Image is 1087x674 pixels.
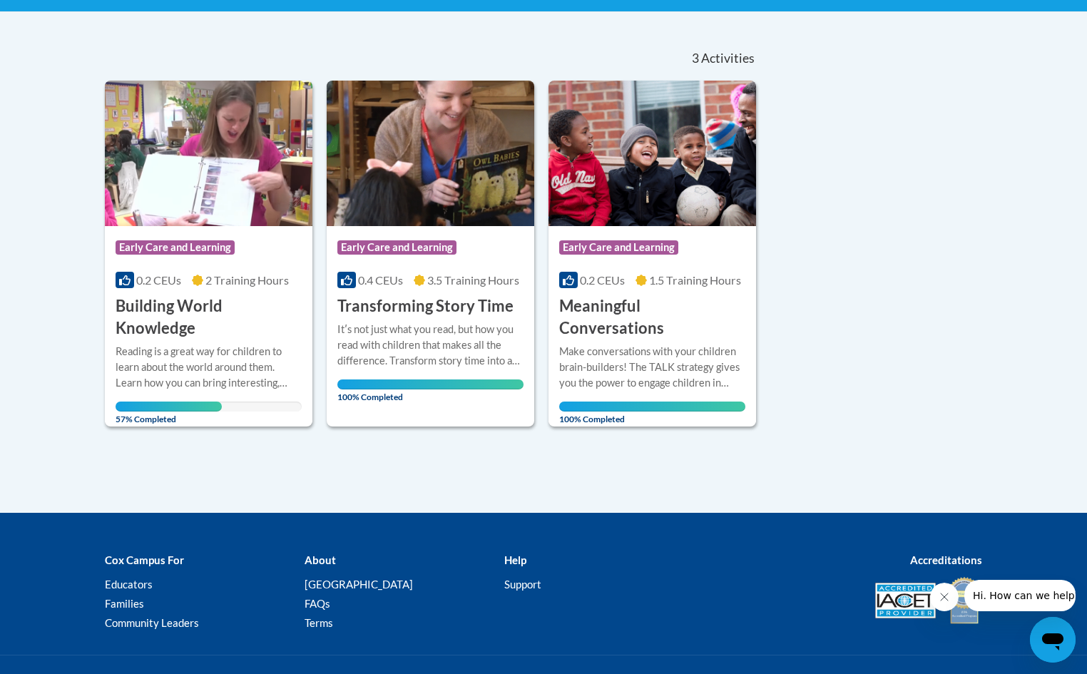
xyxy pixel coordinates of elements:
span: 0.2 CEUs [580,273,625,287]
span: Early Care and Learning [337,240,456,255]
b: Cox Campus For [105,553,184,566]
div: Make conversations with your children brain-builders! The TALK strategy gives you the power to en... [559,344,745,391]
a: Support [504,578,541,591]
a: Course LogoEarly Care and Learning0.4 CEUs3.5 Training Hours Transforming Story TimeItʹs not just... [327,81,534,426]
b: About [305,553,336,566]
span: 0.2 CEUs [136,273,181,287]
a: Families [105,597,144,610]
img: Course Logo [105,81,312,226]
a: Course LogoEarly Care and Learning0.2 CEUs2 Training Hours Building World KnowledgeReading is a g... [105,81,312,426]
iframe: Close message [930,583,959,611]
a: Course LogoEarly Care and Learning0.2 CEUs1.5 Training Hours Meaningful ConversationsMake convers... [548,81,756,426]
img: IDA® Accredited [946,576,982,626]
b: Accreditations [910,553,982,566]
span: 0.4 CEUs [358,273,403,287]
a: Community Leaders [105,616,199,629]
a: Educators [105,578,153,591]
b: Help [504,553,526,566]
span: 3 [692,51,699,66]
span: Early Care and Learning [116,240,235,255]
div: Itʹs not just what you read, but how you read with children that makes all the difference. Transf... [337,322,524,369]
a: FAQs [305,597,330,610]
div: Your progress [337,379,524,389]
span: Activities [701,51,755,66]
img: Course Logo [327,81,534,226]
img: Accredited IACET® Provider [875,583,936,618]
span: Hi. How can we help? [9,10,116,21]
h3: Meaningful Conversations [559,295,745,339]
span: 2 Training Hours [205,273,289,287]
span: 3.5 Training Hours [427,273,519,287]
span: Early Care and Learning [559,240,678,255]
div: Your progress [559,402,745,412]
a: Terms [305,616,333,629]
iframe: Message from company [964,580,1076,611]
img: Course Logo [548,81,756,226]
span: 57% Completed [116,402,222,424]
span: 1.5 Training Hours [649,273,741,287]
iframe: Button to launch messaging window [1030,617,1076,663]
div: Reading is a great way for children to learn about the world around them. Learn how you can bring... [116,344,302,391]
span: 100% Completed [337,379,524,402]
h3: Transforming Story Time [337,295,514,317]
div: Your progress [116,402,222,412]
span: 100% Completed [559,402,745,424]
a: [GEOGRAPHIC_DATA] [305,578,413,591]
h3: Building World Knowledge [116,295,302,339]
